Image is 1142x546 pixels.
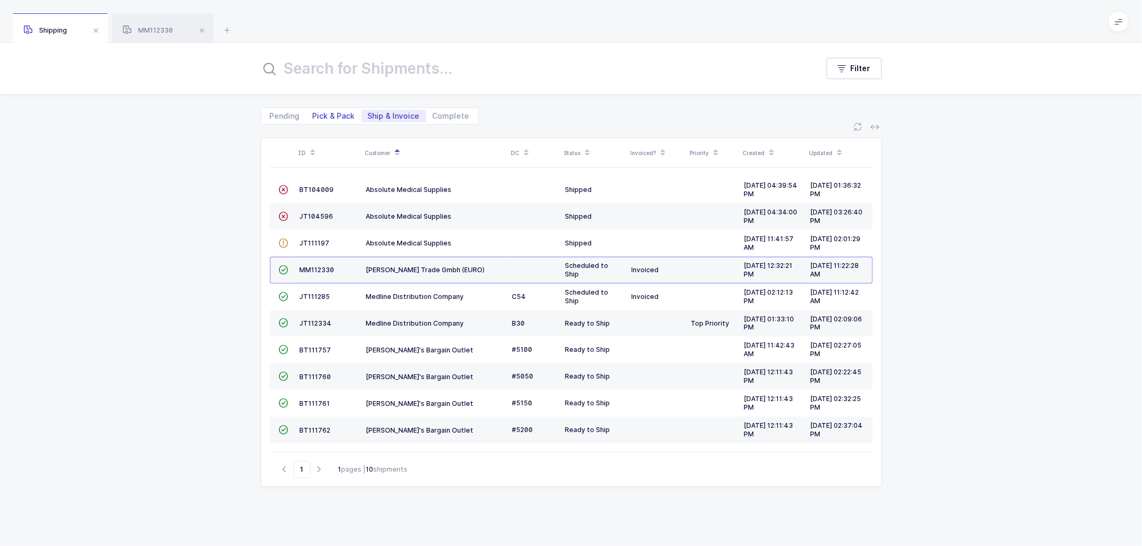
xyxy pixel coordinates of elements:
[811,235,861,251] span: [DATE] 02:01:29 PM
[632,266,683,274] div: Invoiced
[270,112,300,120] span: Pending
[300,399,330,407] span: BT111761
[279,372,289,380] span: 
[366,239,452,247] span: Absolute Medical Supplies
[565,399,610,407] span: Ready to Ship
[313,112,355,120] span: Pick & Pack
[744,341,795,358] span: [DATE] 11:42:43 AM
[512,426,533,434] span: #5200
[366,319,464,327] span: Medline Distribution Company
[279,266,289,274] span: 
[300,212,334,220] span: JT104596
[279,399,289,407] span: 
[511,144,558,162] div: DC
[366,293,464,301] span: Medline Distribution Company
[565,426,610,434] span: Ready to Ship
[565,372,610,380] span: Ready to Ship
[366,212,452,220] span: Absolute Medical Supplies
[366,465,374,473] b: 10
[300,319,332,327] span: JT112334
[811,341,862,358] span: [DATE] 02:27:05 PM
[810,144,869,162] div: Updated
[631,144,684,162] div: Invoiced?
[300,293,330,301] span: JT111285
[811,368,862,384] span: [DATE] 02:22:45 PM
[565,319,610,327] span: Ready to Ship
[565,345,610,353] span: Ready to Ship
[300,186,334,194] span: BT104009
[279,426,289,434] span: 
[744,235,794,251] span: [DATE] 11:41:57 AM
[851,63,871,74] span: Filter
[744,288,793,305] span: [DATE] 02:12:13 PM
[512,319,525,327] span: B30
[632,293,683,301] div: Invoiced
[365,144,505,162] div: Customer
[366,186,452,194] span: Absolute Medical Supplies
[366,426,474,434] span: [PERSON_NAME]'s Bargain Outlet
[512,399,533,407] span: #5150
[512,293,526,301] span: C54
[565,262,609,278] span: Scheduled to Ship
[300,426,331,434] span: BT111762
[279,239,289,247] span: 
[512,372,534,380] span: #5050
[24,26,67,34] span: Shipping
[300,239,330,247] span: JT111197
[293,461,311,478] span: Go to
[279,319,289,327] span: 
[743,144,803,162] div: Created
[366,266,485,274] span: [PERSON_NAME] Trade Gmbh (EURO)
[279,293,289,301] span: 
[366,373,474,381] span: [PERSON_NAME]'s Bargain Outlet
[744,395,793,411] span: [DATE] 12:11:43 PM
[811,288,859,305] span: [DATE] 11:12:42 AM
[366,346,474,354] span: [PERSON_NAME]'s Bargain Outlet
[744,421,793,438] span: [DATE] 12:11:43 PM
[691,319,730,327] span: Top Priority
[300,266,335,274] span: MM112330
[811,181,861,198] span: [DATE] 01:36:32 PM
[565,288,609,305] span: Scheduled to Ship
[338,465,408,474] div: pages | shipments
[512,345,533,353] span: #5100
[811,315,863,332] span: [DATE] 02:09:06 PM
[123,26,173,34] span: MM112330
[744,262,793,278] span: [DATE] 12:32:21 PM
[744,368,793,384] span: [DATE] 12:11:43 PM
[565,239,592,247] span: Shipped
[279,212,289,220] span: 
[565,186,592,194] span: Shipped
[279,345,289,353] span: 
[338,465,342,473] b: 1
[433,112,470,120] span: Complete
[811,421,863,438] span: [DATE] 02:37:04 PM
[366,399,474,407] span: [PERSON_NAME]'s Bargain Outlet
[744,208,798,225] span: [DATE] 04:34:00 PM
[300,346,331,354] span: BT111757
[811,262,859,278] span: [DATE] 11:22:28 AM
[744,315,795,332] span: [DATE] 01:33:10 PM
[279,186,289,194] span: 
[299,144,359,162] div: ID
[811,395,861,411] span: [DATE] 02:32:25 PM
[744,181,798,198] span: [DATE] 04:39:54 PM
[565,212,592,220] span: Shipped
[261,56,805,81] input: Search for Shipments...
[300,373,331,381] span: BT111760
[368,112,420,120] span: Ship & Invoice
[564,144,624,162] div: Status
[811,208,863,225] span: [DATE] 03:26:40 PM
[690,144,737,162] div: Priority
[827,58,882,79] button: Filter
